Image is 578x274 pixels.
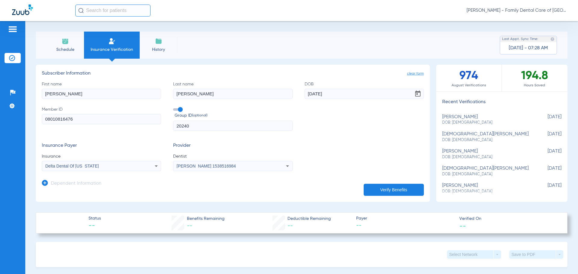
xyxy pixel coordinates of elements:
span: DOB: [DEMOGRAPHIC_DATA] [442,172,531,177]
img: Manual Insurance Verification [108,38,116,45]
span: Dentist [173,153,292,159]
span: Payer [356,215,454,222]
input: Search for patients [75,5,151,17]
div: [DEMOGRAPHIC_DATA][PERSON_NAME] [442,166,531,177]
span: [DATE] [531,183,561,194]
span: Schedule [51,47,79,53]
button: Verify Benefits [364,184,424,196]
span: [PERSON_NAME] 1538516984 [177,164,236,168]
div: [PERSON_NAME] [442,149,531,160]
span: [DATE] - 07:28 AM [509,45,548,51]
small: (optional) [192,112,207,119]
span: [DATE] [531,131,561,143]
input: Last name [173,89,292,99]
div: [PERSON_NAME] [442,183,531,194]
label: Last name [173,81,292,99]
button: Open calendar [412,88,424,100]
span: -- [89,222,101,230]
span: -- [459,223,466,229]
span: -- [287,223,293,229]
img: Search Icon [78,8,84,13]
span: Delta Dental Of [US_STATE] [45,164,99,168]
h3: Insurance Payer [42,143,161,149]
img: Zuub Logo [12,5,33,15]
span: DOB: [DEMOGRAPHIC_DATA] [442,155,531,160]
div: [PERSON_NAME] [442,114,531,125]
span: Benefits Remaining [187,216,225,222]
label: Member ID [42,106,161,131]
h3: Recent Verifications [436,99,567,105]
h3: Subscriber Information [42,71,424,77]
span: Last Appt. Sync Time: [502,36,538,42]
div: [DEMOGRAPHIC_DATA][PERSON_NAME] [442,131,531,143]
span: [DATE] [531,166,561,177]
div: 974 [436,65,502,91]
img: Schedule [62,38,69,45]
label: DOB [305,81,424,99]
img: hamburger-icon [8,26,17,33]
input: Member ID [42,114,161,124]
span: DOB: [DEMOGRAPHIC_DATA] [442,120,531,125]
span: Hours Saved [502,82,567,88]
img: History [155,38,162,45]
span: clear form [407,71,424,77]
span: -- [187,223,192,229]
span: Status [89,215,101,222]
div: 194.8 [502,65,567,91]
span: Insurance Verification [89,47,135,53]
label: First name [42,81,161,99]
input: DOBOpen calendar [305,89,424,99]
span: Group ID [175,112,292,119]
span: [DATE] [531,149,561,160]
span: History [144,47,173,53]
h3: Dependent Information [51,181,101,187]
span: Deductible Remaining [287,216,331,222]
span: Verified On [459,216,558,222]
span: -- [356,222,454,229]
h3: Provider [173,143,292,149]
span: August Verifications [436,82,502,88]
img: last sync help info [550,37,555,41]
span: [DATE] [531,114,561,125]
input: First name [42,89,161,99]
span: [PERSON_NAME] - Family Dental Care of [GEOGRAPHIC_DATA] [467,8,566,14]
span: DOB: [DEMOGRAPHIC_DATA] [442,189,531,194]
span: DOB: [DEMOGRAPHIC_DATA] [442,137,531,143]
span: Insurance [42,153,161,159]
